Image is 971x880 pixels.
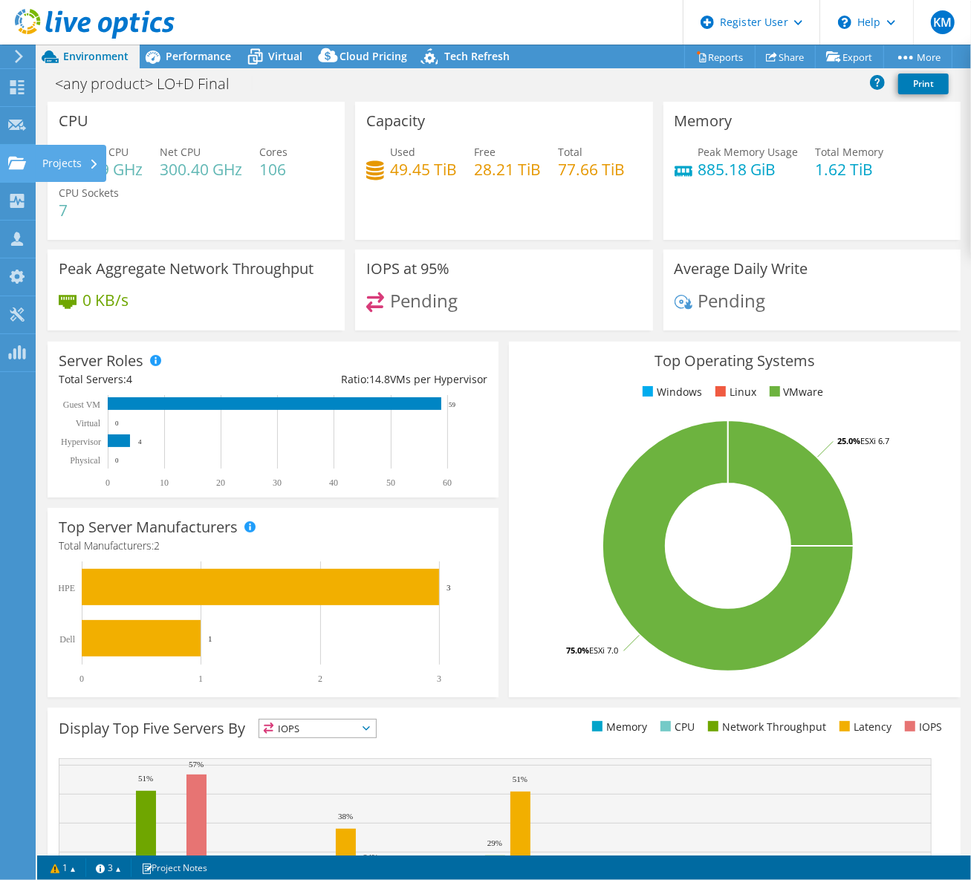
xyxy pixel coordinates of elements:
li: Linux [712,384,756,400]
span: Total Memory [816,145,884,159]
h3: Memory [675,113,733,129]
h4: 106 [259,161,288,177]
h4: 1.62 TiB [816,161,884,177]
text: 20 [216,478,225,488]
h4: 109 GHz [82,161,143,177]
text: Dell [59,634,75,645]
li: VMware [766,384,824,400]
text: 4 [138,438,142,446]
span: Cloud Pricing [340,49,407,63]
text: Virtual [76,418,101,428]
h4: 77.66 TiB [558,161,625,177]
h3: Capacity [366,113,425,129]
text: HPE [58,583,75,593]
li: Windows [639,384,702,400]
span: Pending [698,288,766,313]
tspan: 25.0% [837,435,860,446]
a: 3 [85,858,131,877]
text: 30 [273,478,282,488]
span: Peak CPU [82,145,129,159]
text: 51% [138,774,153,783]
li: Memory [588,719,647,735]
a: Project Notes [131,858,218,877]
span: IOPS [259,720,376,737]
h4: 300.40 GHz [160,161,242,177]
div: Ratio: VMs per Hypervisor [273,371,488,388]
span: Net CPU [160,145,201,159]
h4: 885.18 GiB [698,161,799,177]
text: Guest VM [63,400,100,410]
text: 3 [446,583,451,592]
span: Pending [390,288,458,313]
h4: 0 KB/s [82,292,129,308]
tspan: ESXi 6.7 [860,435,889,446]
a: Export [815,45,884,68]
text: Hypervisor [61,437,101,447]
text: 3 [437,674,441,684]
span: 2 [154,538,160,553]
a: 1 [40,858,86,877]
text: 50 [386,478,395,488]
text: 1 [198,674,203,684]
span: KM [931,10,955,34]
text: 2 [318,674,322,684]
span: Peak Memory Usage [698,145,799,159]
span: Total [558,145,582,159]
h4: Total Manufacturers: [59,538,487,554]
h4: 49.45 TiB [390,161,457,177]
text: 24% [363,853,378,861]
a: More [883,45,952,68]
span: Free [474,145,496,159]
h3: CPU [59,113,88,129]
text: 0 [79,674,84,684]
text: 40 [329,478,338,488]
li: Network Throughput [704,719,826,735]
text: 29% [487,838,502,847]
a: Print [898,74,949,94]
h1: <any product> LO+D Final [48,76,253,92]
span: Environment [63,49,129,63]
span: 4 [126,372,132,386]
div: Projects [35,145,106,182]
li: CPU [657,719,695,735]
svg: \n [838,16,851,29]
h4: 28.21 TiB [474,161,541,177]
span: Used [390,145,415,159]
text: 0 [115,457,119,464]
span: Virtual [268,49,302,63]
span: Performance [166,49,231,63]
li: Latency [836,719,892,735]
h3: Average Daily Write [675,261,808,277]
tspan: 75.0% [566,645,589,656]
text: 1 [208,634,212,643]
h3: Top Server Manufacturers [59,519,238,535]
text: 0 [105,478,110,488]
h3: Peak Aggregate Network Throughput [59,261,314,277]
text: 51% [513,775,527,783]
tspan: ESXi 7.0 [589,645,618,656]
h3: Top Operating Systems [520,353,949,369]
h4: 7 [59,202,119,218]
text: 59 [449,401,456,408]
div: Total Servers: [59,371,273,388]
h3: IOPS at 95% [366,261,449,277]
h3: Server Roles [59,353,143,369]
span: Cores [259,145,288,159]
span: 14.8 [369,372,390,386]
text: Physical [70,455,100,466]
text: 60 [443,478,452,488]
text: 10 [160,478,169,488]
li: IOPS [901,719,942,735]
text: 57% [189,760,204,769]
a: Reports [684,45,756,68]
span: CPU Sockets [59,186,119,200]
text: 0 [115,420,119,427]
a: Share [755,45,816,68]
text: 38% [338,812,353,821]
span: Tech Refresh [444,49,510,63]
